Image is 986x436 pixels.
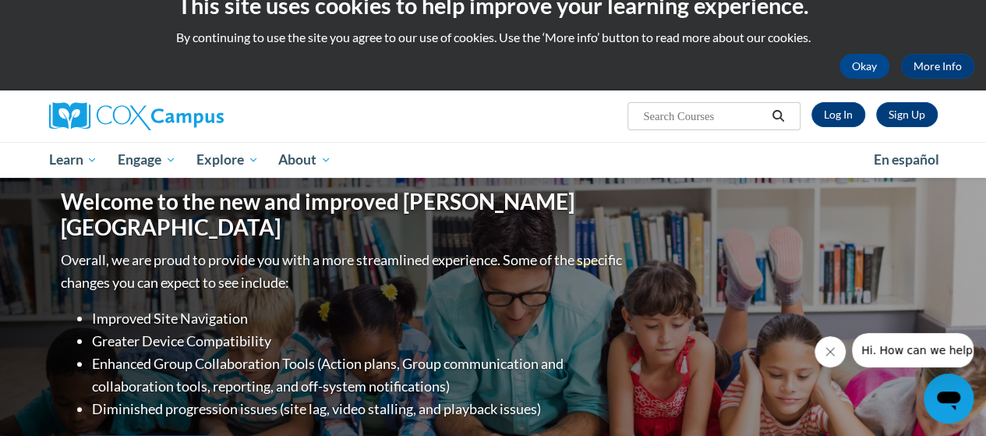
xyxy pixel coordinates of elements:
span: Hi. How can we help? [9,11,126,23]
a: Engage [108,142,186,178]
span: Explore [196,151,259,169]
iframe: Close message [815,336,846,367]
a: Cox Campus [49,102,330,130]
button: Okay [839,54,889,79]
iframe: Button to launch messaging window [924,374,974,424]
span: Learn [48,151,97,169]
a: Learn [39,142,108,178]
iframe: Message from company [852,333,974,367]
img: Cox Campus [49,102,224,130]
p: By continuing to use the site you agree to our use of cookies. Use the ‘More info’ button to read... [12,29,974,46]
li: Diminished progression issues (site lag, video stalling, and playback issues) [92,398,626,420]
p: Overall, we are proud to provide you with a more streamlined experience. Some of the specific cha... [61,249,626,294]
div: Main menu [37,142,949,178]
li: Enhanced Group Collaboration Tools (Action plans, Group communication and collaboration tools, re... [92,353,626,398]
a: Log In [811,102,865,127]
a: En español [864,144,949,176]
input: Search Courses [641,107,766,126]
a: More Info [901,54,974,79]
span: Engage [118,151,176,169]
span: About [278,151,331,169]
a: Register [876,102,938,127]
span: En español [874,151,939,168]
a: Explore [186,142,269,178]
button: Search [766,107,790,126]
li: Improved Site Navigation [92,307,626,330]
a: About [268,142,341,178]
li: Greater Device Compatibility [92,330,626,353]
h1: Welcome to the new and improved [PERSON_NAME][GEOGRAPHIC_DATA] [61,189,626,241]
